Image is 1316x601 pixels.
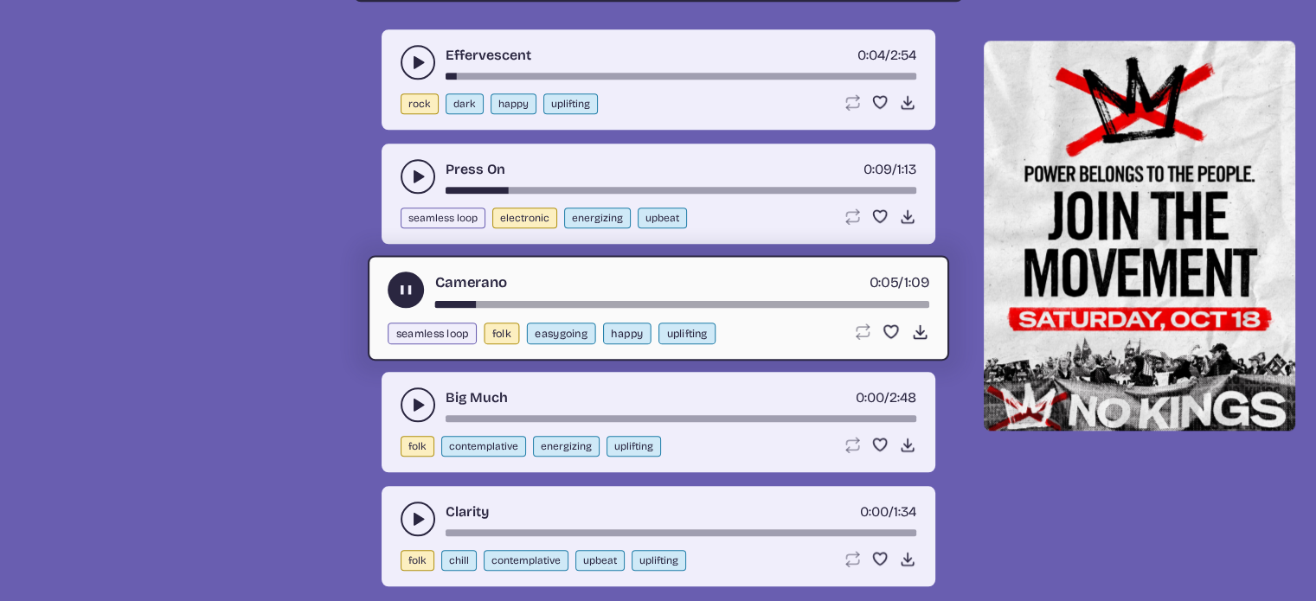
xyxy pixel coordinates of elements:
button: Favorite [871,208,889,225]
button: Loop [844,550,861,567]
button: energizing [564,208,631,228]
button: Favorite [871,93,889,111]
button: Loop [844,93,861,111]
div: / [869,272,928,293]
button: play-pause toggle [401,45,435,80]
button: Loop [852,323,870,341]
button: seamless loop [401,208,485,228]
span: 2:54 [890,47,916,63]
button: contemplative [441,436,526,457]
button: electronic [492,208,557,228]
span: timer [860,503,889,520]
button: Favorite [871,550,889,567]
button: uplifting [543,93,598,114]
button: play-pause toggle [401,159,435,194]
button: happy [602,323,651,344]
a: Big Much [446,387,508,408]
div: / [860,502,916,522]
div: song-time-bar [446,187,916,194]
a: Effervescent [446,45,531,66]
span: 1:13 [897,161,916,177]
span: timer [857,47,885,63]
span: 2:48 [889,389,916,406]
div: song-time-bar [446,415,916,422]
div: / [857,45,916,66]
button: rock [401,93,439,114]
button: happy [491,93,536,114]
div: / [863,159,916,180]
button: play-pause toggle [401,387,435,422]
div: / [856,387,916,408]
div: song-time-bar [434,301,928,308]
span: timer [856,389,884,406]
button: energizing [533,436,600,457]
button: uplifting [607,436,661,457]
button: uplifting [632,550,686,571]
a: Camerano [434,272,507,293]
span: timer [869,273,898,291]
button: upbeat [575,550,625,571]
button: chill [441,550,477,571]
button: dark [446,93,484,114]
button: Loop [844,436,861,453]
button: uplifting [658,323,716,344]
button: play-pause toggle [401,502,435,536]
button: folk [484,323,519,344]
span: 1:34 [894,503,916,520]
span: 1:09 [903,273,928,291]
button: play-pause toggle [388,272,424,308]
button: folk [401,550,434,571]
img: Help save our democracy! [984,42,1296,432]
div: song-time-bar [446,529,916,536]
div: song-time-bar [446,73,916,80]
a: Press On [446,159,505,180]
button: easygoing [526,323,595,344]
button: folk [401,436,434,457]
span: timer [863,161,892,177]
button: seamless loop [388,323,477,344]
button: Loop [844,208,861,225]
button: Favorite [871,436,889,453]
a: Clarity [446,502,489,522]
button: contemplative [484,550,568,571]
button: upbeat [638,208,687,228]
button: Favorite [882,323,900,341]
